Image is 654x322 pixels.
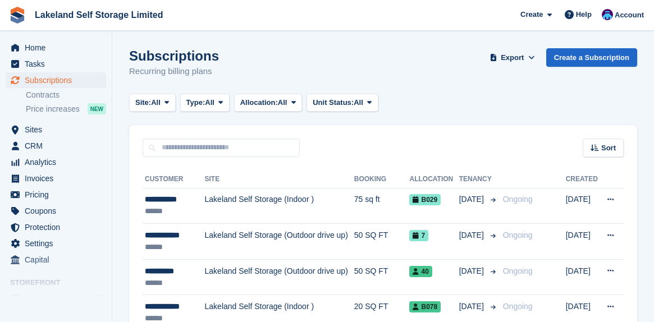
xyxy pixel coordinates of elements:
[180,94,230,112] button: Type: All
[25,154,92,170] span: Analytics
[25,72,92,88] span: Subscriptions
[6,72,106,88] a: menu
[240,97,278,108] span: Allocation:
[6,252,106,268] a: menu
[25,252,92,268] span: Capital
[566,259,600,295] td: [DATE]
[6,236,106,251] a: menu
[129,48,219,63] h1: Subscriptions
[25,236,92,251] span: Settings
[25,171,92,186] span: Invoices
[25,138,92,154] span: CRM
[26,103,106,115] a: Price increases NEW
[566,224,600,260] td: [DATE]
[143,171,205,188] th: Customer
[546,48,637,67] a: Create a Subscription
[6,40,106,56] a: menu
[354,97,363,108] span: All
[186,97,205,108] span: Type:
[576,9,592,20] span: Help
[129,65,219,78] p: Recurring billing plans
[354,171,410,188] th: Booking
[6,154,106,170] a: menu
[615,10,644,21] span: Account
[26,104,80,114] span: Price increases
[234,94,303,112] button: Allocation: All
[409,230,428,241] span: 7
[6,291,106,307] a: menu
[6,187,106,203] a: menu
[151,97,161,108] span: All
[503,266,533,275] span: Ongoing
[459,301,486,312] span: [DATE]
[354,224,410,260] td: 50 SQ FT
[409,301,441,312] span: B078
[459,194,486,205] span: [DATE]
[25,219,92,235] span: Protection
[205,224,354,260] td: Lakeland Self Storage (Outdoor drive up)
[459,265,486,277] span: [DATE]
[88,103,106,114] div: NEW
[129,94,176,112] button: Site: All
[459,171,498,188] th: Tenancy
[6,56,106,72] a: menu
[566,171,600,188] th: Created
[25,203,92,219] span: Coupons
[205,171,354,188] th: Site
[25,122,92,137] span: Sites
[205,188,354,224] td: Lakeland Self Storage (Indoor )
[503,195,533,204] span: Ongoing
[354,188,410,224] td: 75 sq ft
[409,171,459,188] th: Allocation
[25,56,92,72] span: Tasks
[307,94,378,112] button: Unit Status: All
[205,97,214,108] span: All
[601,142,616,154] span: Sort
[354,259,410,295] td: 50 SQ FT
[488,48,537,67] button: Export
[278,97,287,108] span: All
[6,203,106,219] a: menu
[459,229,486,241] span: [DATE]
[409,266,432,277] span: 40
[10,277,112,288] span: Storefront
[25,40,92,56] span: Home
[409,194,441,205] span: B029
[9,7,26,24] img: stora-icon-8386f47178a22dfd0bd8f6a31ec36ba5ce8667c1dd55bd0f319d3a0aa187defe.svg
[26,90,106,100] a: Contracts
[520,9,543,20] span: Create
[602,9,613,20] img: David Dickson
[501,52,524,63] span: Export
[6,138,106,154] a: menu
[6,171,106,186] a: menu
[30,6,168,24] a: Lakeland Self Storage Limited
[503,302,533,311] span: Ongoing
[503,231,533,240] span: Ongoing
[93,292,106,306] a: Preview store
[25,291,92,307] span: Booking Portal
[205,259,354,295] td: Lakeland Self Storage (Outdoor drive up)
[566,188,600,224] td: [DATE]
[135,97,151,108] span: Site:
[6,122,106,137] a: menu
[313,97,354,108] span: Unit Status:
[6,219,106,235] a: menu
[25,187,92,203] span: Pricing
